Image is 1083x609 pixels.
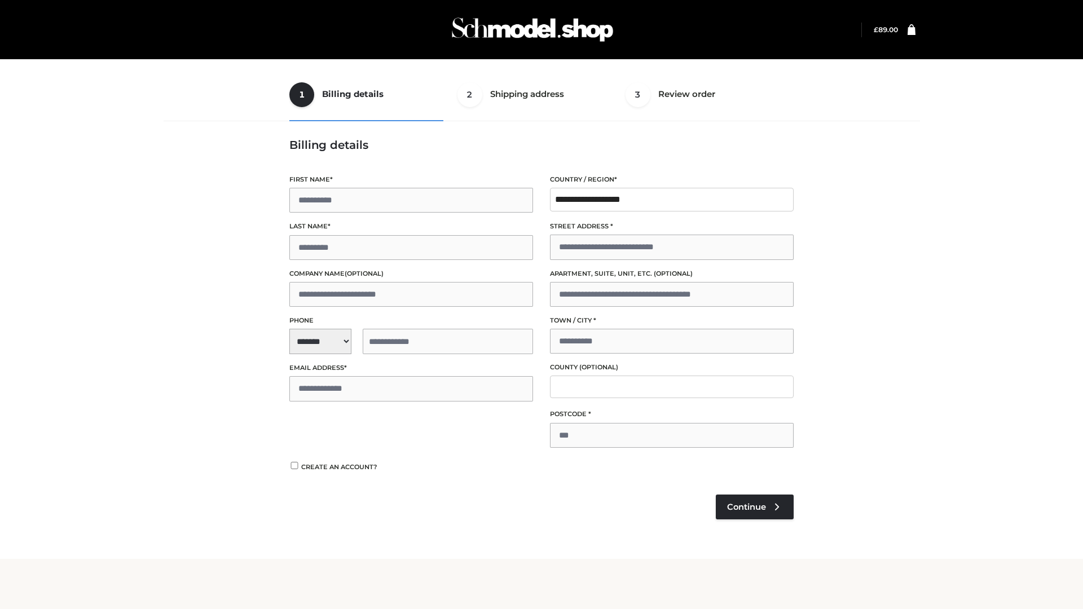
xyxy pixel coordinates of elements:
[654,270,693,277] span: (optional)
[301,463,377,471] span: Create an account?
[550,268,794,279] label: Apartment, suite, unit, etc.
[874,25,898,34] a: £89.00
[716,495,794,519] a: Continue
[874,25,878,34] span: £
[289,221,533,232] label: Last name
[289,138,794,152] h3: Billing details
[345,270,384,277] span: (optional)
[550,174,794,185] label: Country / Region
[289,268,533,279] label: Company name
[727,502,766,512] span: Continue
[550,362,794,373] label: County
[550,409,794,420] label: Postcode
[550,221,794,232] label: Street address
[289,363,533,373] label: Email address
[448,7,617,52] img: Schmodel Admin 964
[579,363,618,371] span: (optional)
[874,25,898,34] bdi: 89.00
[550,315,794,326] label: Town / City
[289,462,300,469] input: Create an account?
[289,174,533,185] label: First name
[289,315,533,326] label: Phone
